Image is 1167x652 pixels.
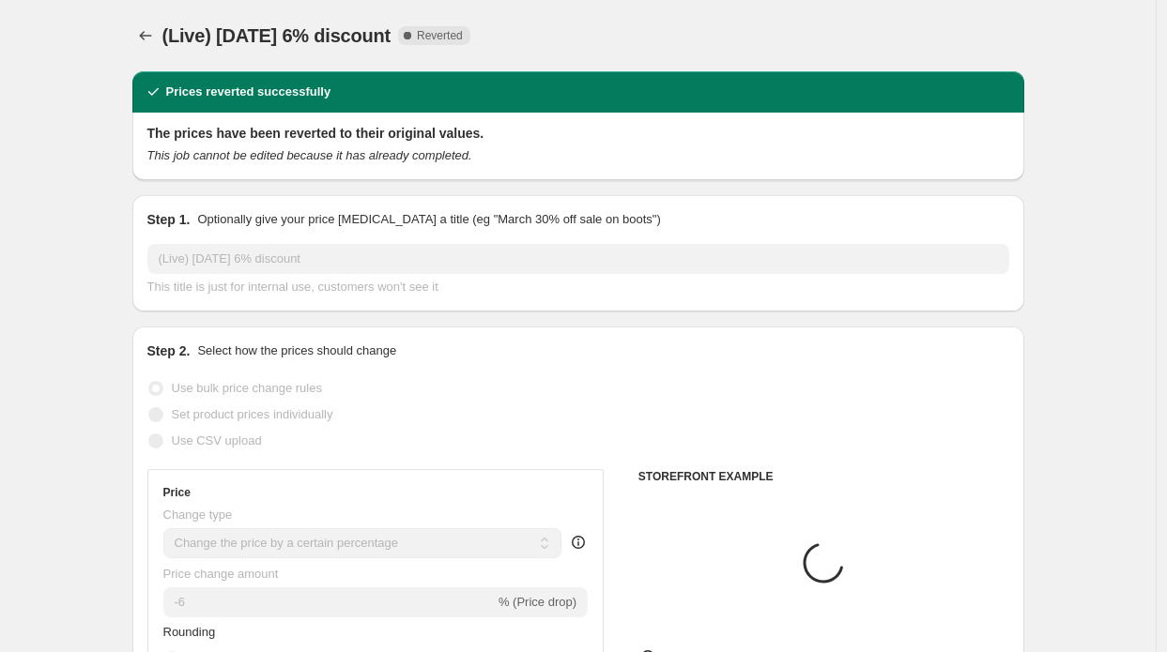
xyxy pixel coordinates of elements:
p: Select how the prices should change [197,341,396,360]
span: Use CSV upload [172,433,262,447]
button: Price change jobs [132,23,159,49]
h2: Prices reverted successfully [166,83,331,101]
span: Reverted [417,28,463,43]
span: (Live) [DATE] 6% discount [162,25,392,46]
span: This title is just for internal use, customers won't see it [147,280,438,294]
h2: The prices have been reverted to their original values. [147,124,1009,143]
input: -15 [163,587,495,617]
h2: Step 2. [147,341,191,360]
span: Set product prices individually [172,407,333,421]
div: help [569,533,588,552]
input: 30% off holiday sale [147,244,1009,274]
h2: Step 1. [147,210,191,229]
span: Change type [163,508,233,522]
span: Use bulk price change rules [172,381,322,395]
i: This job cannot be edited because it has already completed. [147,148,472,162]
span: % (Price drop) [499,595,576,609]
p: Optionally give your price [MEDICAL_DATA] a title (eg "March 30% off sale on boots") [197,210,660,229]
span: Price change amount [163,567,279,581]
h6: STOREFRONT EXAMPLE [638,469,1009,484]
h3: Price [163,485,191,500]
span: Rounding [163,625,216,639]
